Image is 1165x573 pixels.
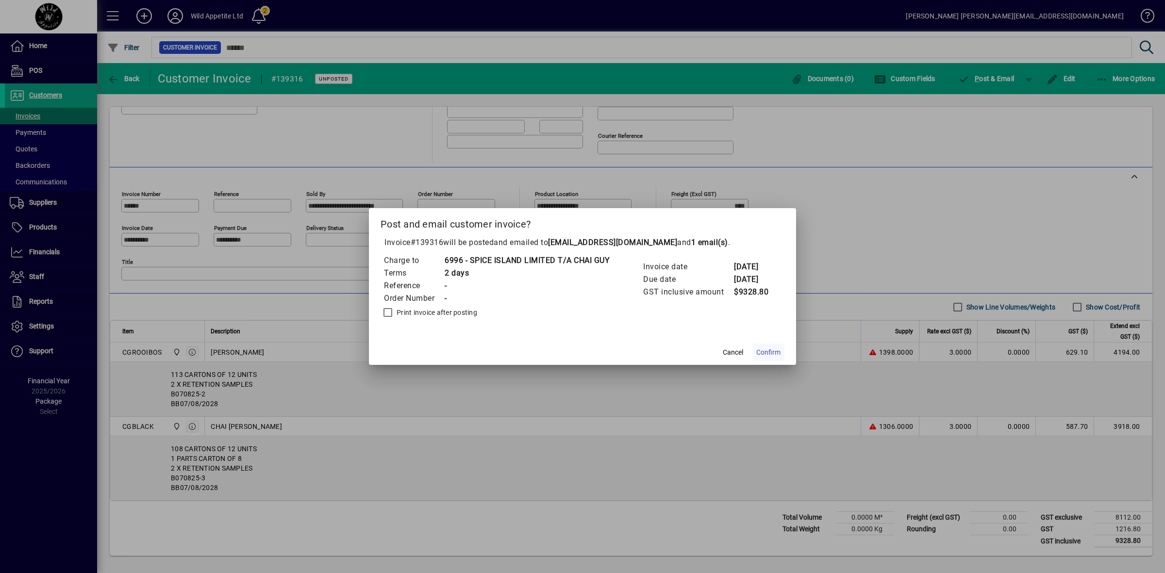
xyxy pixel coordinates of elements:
span: #139316 [411,238,444,247]
td: Reference [383,279,444,292]
td: Due date [643,273,733,286]
span: Cancel [723,347,743,358]
span: Confirm [756,347,781,358]
span: and emailed to [494,238,728,247]
td: 6996 - SPICE ISLAND LIMITED T/A CHAI GUY [444,254,610,267]
b: 1 email(s) [691,238,728,247]
td: [DATE] [733,261,772,273]
button: Cancel [717,344,749,361]
span: and [677,238,728,247]
td: Order Number [383,292,444,305]
td: Invoice date [643,261,733,273]
p: Invoice will be posted . [381,237,784,248]
td: Charge to [383,254,444,267]
h2: Post and email customer invoice? [369,208,796,236]
td: - [444,292,610,305]
td: Terms [383,267,444,279]
button: Confirm [752,344,784,361]
td: 2 days [444,267,610,279]
td: $9328.80 [733,286,772,298]
td: GST inclusive amount [643,286,733,298]
td: - [444,279,610,292]
td: [DATE] [733,273,772,286]
label: Print invoice after posting [395,308,477,317]
b: [EMAIL_ADDRESS][DOMAIN_NAME] [548,238,677,247]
